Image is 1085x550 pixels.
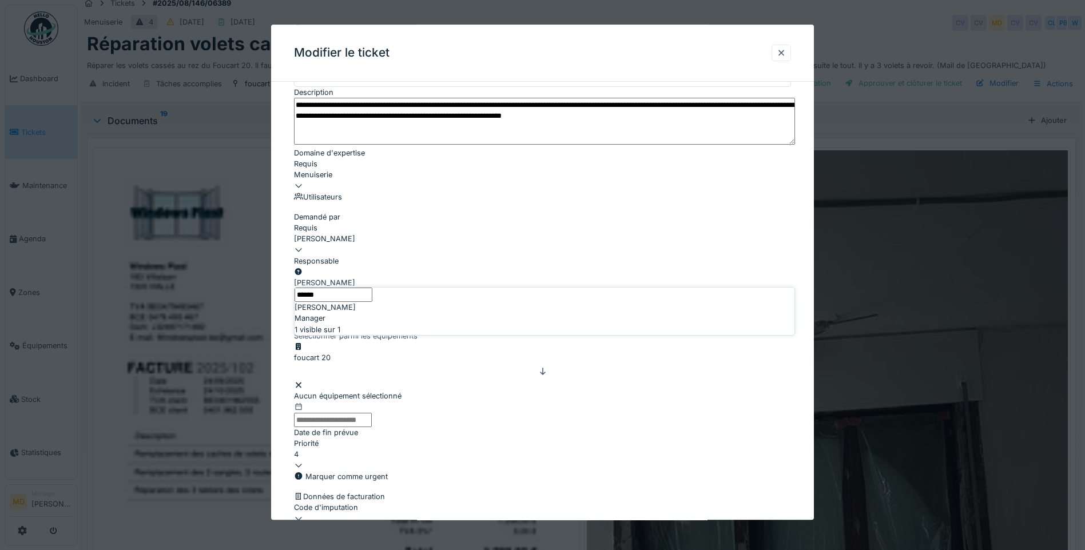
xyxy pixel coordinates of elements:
div: Marquer comme urgent [294,471,388,482]
div: 4 [294,449,791,460]
label: Domaine d'expertise [294,148,365,158]
label: Description [294,87,333,98]
div: Manager [295,313,794,324]
label: Code d'imputation [294,502,358,513]
h3: Modifier le ticket [294,46,390,60]
div: [PERSON_NAME] [294,277,791,288]
div: Utilisateurs [294,192,791,202]
div: Menuiserie [294,170,791,181]
label: Date de fin prévue [294,427,358,438]
div: Aucun équipement sélectionné [294,391,791,402]
span: [PERSON_NAME] [295,302,356,313]
label: Responsable [294,256,339,266]
div: Requis [294,222,791,233]
div: 1 visible sur 1 [295,324,794,335]
div: Données de facturation [294,491,791,502]
label: Demandé par [294,212,340,222]
label: Priorité [294,438,319,449]
div: Sélectionner parmi les équipements [294,320,418,341]
div: Requis [294,158,791,169]
div: foucart 20 [294,352,331,363]
div: [PERSON_NAME] [294,233,791,244]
